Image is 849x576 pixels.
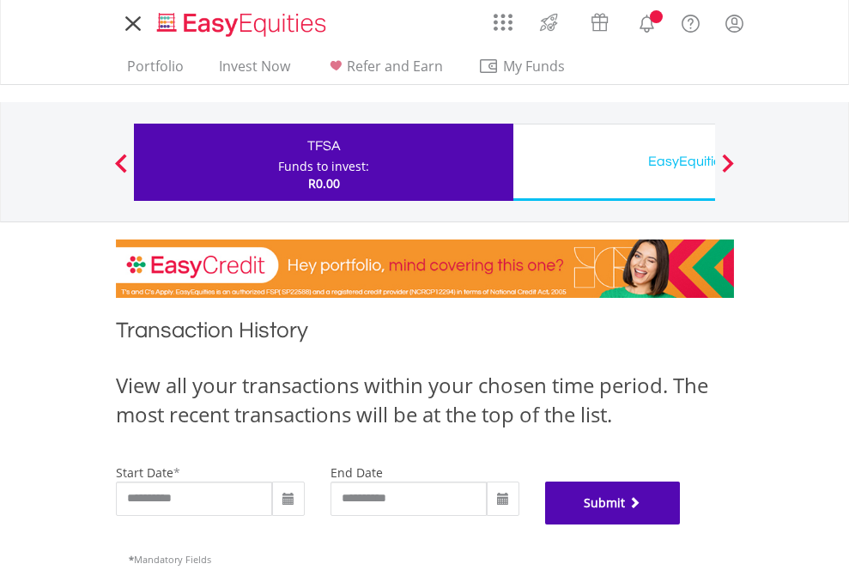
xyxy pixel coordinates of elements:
[120,58,191,84] a: Portfolio
[669,4,713,39] a: FAQ's and Support
[585,9,614,36] img: vouchers-v2.svg
[154,10,333,39] img: EasyEquities_Logo.png
[574,4,625,36] a: Vouchers
[318,58,450,84] a: Refer and Earn
[129,553,211,566] span: Mandatory Fields
[331,464,383,481] label: end date
[545,482,681,524] button: Submit
[713,4,756,42] a: My Profile
[494,13,512,32] img: grid-menu-icon.svg
[144,134,503,158] div: TFSA
[104,162,138,179] button: Previous
[625,4,669,39] a: Notifications
[116,464,173,481] label: start date
[116,315,734,354] h1: Transaction History
[212,58,297,84] a: Invest Now
[116,239,734,298] img: EasyCredit Promotion Banner
[278,158,369,175] div: Funds to invest:
[478,55,591,77] span: My Funds
[482,4,524,32] a: AppsGrid
[308,175,340,191] span: R0.00
[711,162,745,179] button: Next
[535,9,563,36] img: thrive-v2.svg
[150,4,333,39] a: Home page
[116,371,734,430] div: View all your transactions within your chosen time period. The most recent transactions will be a...
[347,57,443,76] span: Refer and Earn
